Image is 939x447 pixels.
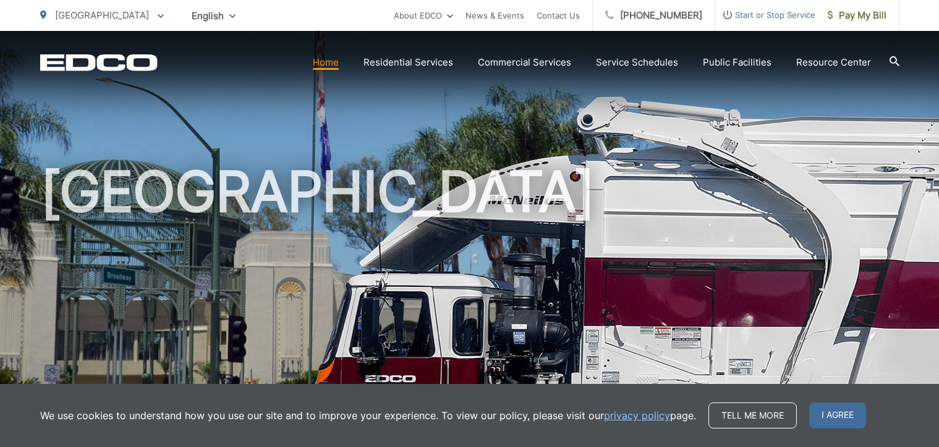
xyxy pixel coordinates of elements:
[604,408,670,423] a: privacy policy
[55,9,149,21] span: [GEOGRAPHIC_DATA]
[40,54,158,71] a: EDCD logo. Return to the homepage.
[465,8,524,23] a: News & Events
[182,5,245,27] span: English
[40,408,696,423] p: We use cookies to understand how you use our site and to improve your experience. To view our pol...
[363,55,453,70] a: Residential Services
[596,55,678,70] a: Service Schedules
[478,55,571,70] a: Commercial Services
[313,55,339,70] a: Home
[809,402,866,428] span: I agree
[828,8,886,23] span: Pay My Bill
[796,55,871,70] a: Resource Center
[708,402,797,428] a: Tell me more
[537,8,580,23] a: Contact Us
[394,8,453,23] a: About EDCO
[703,55,771,70] a: Public Facilities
